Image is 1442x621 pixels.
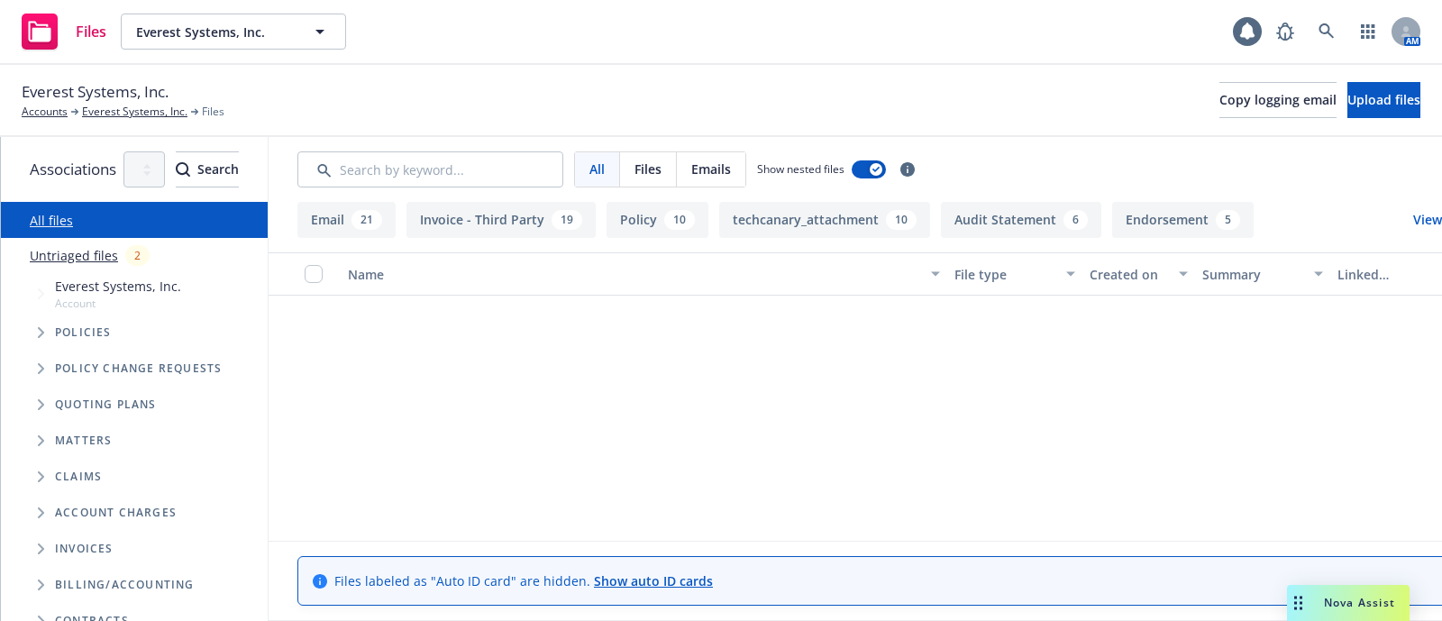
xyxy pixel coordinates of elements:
[1202,265,1303,284] div: Summary
[76,24,106,39] span: Files
[634,160,662,178] span: Files
[406,202,596,238] button: Invoice - Third Party
[1324,595,1395,610] span: Nova Assist
[55,580,195,590] span: Billing/Accounting
[1090,265,1168,284] div: Created on
[334,571,713,590] span: Files labeled as "Auto ID card" are hidden.
[305,265,323,283] input: Select all
[30,158,116,181] span: Associations
[954,265,1055,284] div: File type
[55,363,222,374] span: Policy change requests
[757,161,844,177] span: Show nested files
[176,151,239,187] button: SearchSearch
[22,80,169,104] span: Everest Systems, Inc.
[552,210,582,230] div: 19
[125,245,150,266] div: 2
[55,543,114,554] span: Invoices
[941,202,1101,238] button: Audit Statement
[297,151,563,187] input: Search by keyword...
[1216,210,1240,230] div: 5
[55,296,181,311] span: Account
[594,572,713,589] a: Show auto ID cards
[947,252,1082,296] button: File type
[55,399,157,410] span: Quoting plans
[664,210,695,230] div: 10
[55,507,177,518] span: Account charges
[121,14,346,50] button: Everest Systems, Inc.
[1287,585,1410,621] button: Nova Assist
[719,202,930,238] button: techcanary_attachment
[82,104,187,120] a: Everest Systems, Inc.
[351,210,382,230] div: 21
[136,23,292,41] span: Everest Systems, Inc.
[1,273,268,567] div: Tree Example
[14,6,114,57] a: Files
[30,212,73,229] a: All files
[297,202,396,238] button: Email
[1112,202,1254,238] button: Endorsement
[1309,14,1345,50] a: Search
[886,210,917,230] div: 10
[1347,82,1420,118] button: Upload files
[589,160,605,178] span: All
[607,202,708,238] button: Policy
[1287,585,1310,621] div: Drag to move
[348,265,920,284] div: Name
[176,152,239,187] div: Search
[22,104,68,120] a: Accounts
[1082,252,1195,296] button: Created on
[1219,91,1337,108] span: Copy logging email
[341,252,947,296] button: Name
[30,246,118,265] a: Untriaged files
[1063,210,1088,230] div: 6
[1347,91,1420,108] span: Upload files
[55,277,181,296] span: Everest Systems, Inc.
[1219,82,1337,118] button: Copy logging email
[1350,14,1386,50] a: Switch app
[55,471,102,482] span: Claims
[55,435,112,446] span: Matters
[1267,14,1303,50] a: Report a Bug
[691,160,731,178] span: Emails
[55,327,112,338] span: Policies
[202,104,224,120] span: Files
[1195,252,1330,296] button: Summary
[176,162,190,177] svg: Search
